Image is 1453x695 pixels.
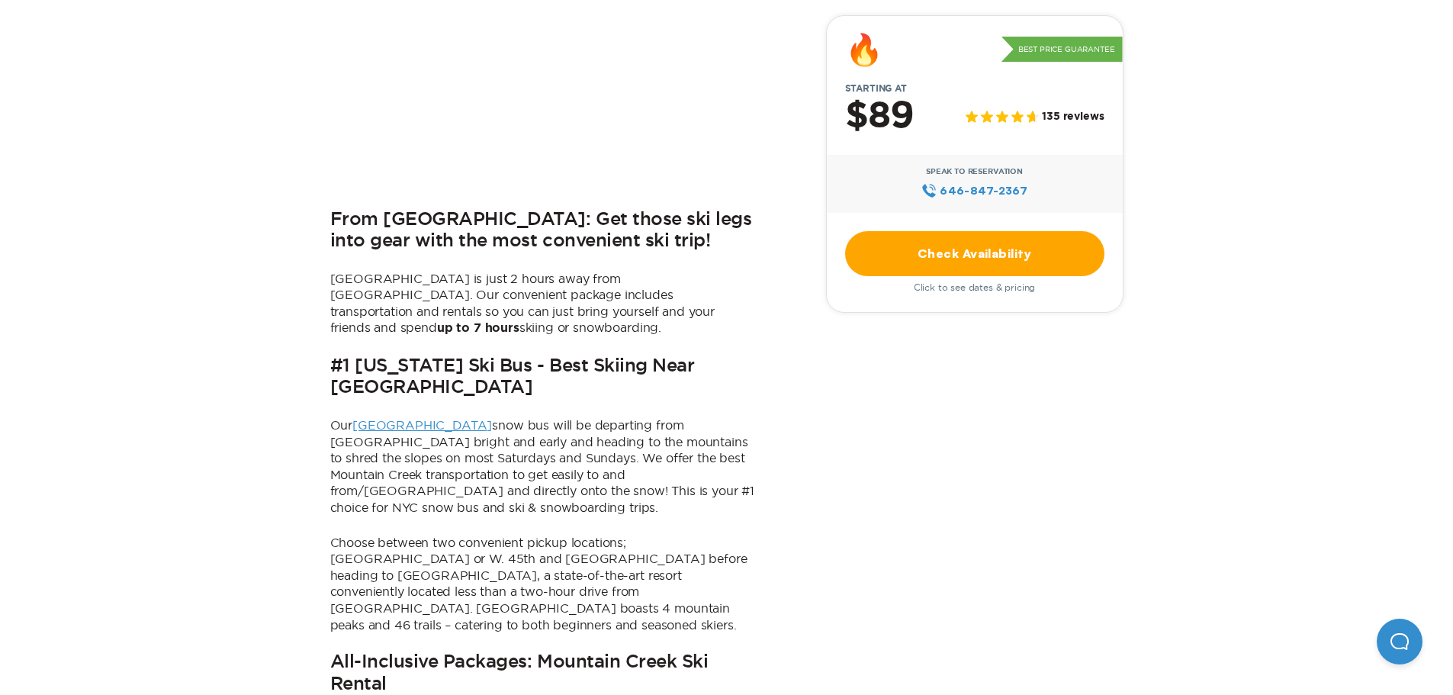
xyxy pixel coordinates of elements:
[845,34,883,65] div: 🔥
[1042,111,1104,124] span: 135 reviews
[845,231,1104,276] a: Check Availability
[437,322,519,334] b: up to 7 hours
[330,417,757,516] p: Our snow bus will be departing from [GEOGRAPHIC_DATA] bright and early and heading to the mountai...
[940,182,1027,199] span: 646‍-847‍-2367
[330,356,757,399] h2: #1 [US_STATE] Ski Bus - Best Skiing Near [GEOGRAPHIC_DATA]
[352,418,492,432] a: [GEOGRAPHIC_DATA]
[914,282,1036,293] span: Click to see dates & pricing
[330,652,757,695] h2: All-Inclusive Packages: Mountain Creek Ski Rental
[926,167,1023,176] span: Speak to Reservation
[1001,37,1123,63] p: Best Price Guarantee
[330,209,757,253] h2: From [GEOGRAPHIC_DATA]: Get those ski legs into gear with the most convenient ski trip!
[845,97,914,137] h2: $89
[827,83,925,94] span: Starting at
[330,271,757,337] p: [GEOGRAPHIC_DATA] is just 2 hours away from [GEOGRAPHIC_DATA]. Our convenient package includes tr...
[1377,619,1422,664] iframe: Help Scout Beacon - Open
[921,182,1027,199] a: 646‍-847‍-2367
[330,535,757,634] p: Choose between two convenient pickup locations; [GEOGRAPHIC_DATA] or W. 45th and [GEOGRAPHIC_DATA...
